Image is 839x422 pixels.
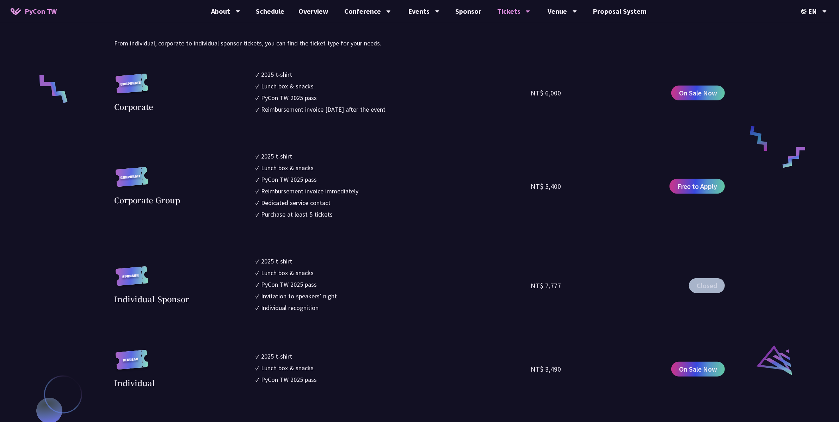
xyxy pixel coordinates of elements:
[255,186,531,196] li: ✓
[4,2,64,20] a: PyCon TW
[689,278,725,293] button: Closed
[261,70,292,79] div: 2025 t-shirt
[801,9,808,14] img: Locale Icon
[261,303,319,312] div: Individual recognition
[255,375,531,384] li: ✓
[531,364,561,374] div: NT$ 3,490
[531,181,561,192] div: NT$ 5,400
[261,352,292,361] div: 2025 t-shirt
[255,175,531,184] li: ✓
[114,38,725,49] p: From individual, corporate to individual sponsor tickets, you can find the ticket type for your n...
[261,105,385,114] div: Reimbursement invoice [DATE] after the event
[677,181,717,192] span: Free to Apply
[261,256,292,266] div: 2025 t-shirt
[261,93,317,103] div: PyCon TW 2025 pass
[261,210,333,219] div: Purchase at least 5 tickets
[114,101,153,112] div: Corporate
[261,81,314,91] div: Lunch box & snacks
[114,167,149,194] img: corporate.a587c14.svg
[255,93,531,103] li: ✓
[261,163,314,173] div: Lunch box & snacks
[255,303,531,312] li: ✓
[255,291,531,301] li: ✓
[114,293,189,305] div: Individual Sponsor
[670,179,725,194] a: Free to Apply
[671,362,725,377] a: On Sale Now
[255,105,531,114] li: ✓
[261,280,317,289] div: PyCon TW 2025 pass
[255,210,531,219] li: ✓
[531,280,561,291] div: NT$ 7,777
[255,81,531,91] li: ✓
[255,70,531,79] li: ✓
[255,363,531,373] li: ✓
[679,364,717,374] span: On Sale Now
[114,74,149,101] img: corporate.a587c14.svg
[255,163,531,173] li: ✓
[114,350,149,377] img: regular.8f272d9.svg
[114,194,180,206] div: Corporate Group
[255,198,531,207] li: ✓
[25,6,57,17] span: PyCon TW
[679,88,717,98] span: On Sale Now
[261,268,314,278] div: Lunch box & snacks
[261,175,317,184] div: PyCon TW 2025 pass
[114,266,149,293] img: sponsor.43e6a3a.svg
[114,377,155,389] div: Individual
[11,8,21,15] img: Home icon of PyCon TW 2025
[671,86,725,100] a: On Sale Now
[261,198,331,207] div: Dedicated service contact
[255,352,531,361] li: ✓
[261,363,314,373] div: Lunch box & snacks
[255,256,531,266] li: ✓
[261,186,358,196] div: Reimbursement invoice immediately
[255,151,531,161] li: ✓
[255,268,531,278] li: ✓
[261,291,337,301] div: Invitation to speakers’ night
[261,375,317,384] div: PyCon TW 2025 pass
[255,280,531,289] li: ✓
[531,88,561,98] div: NT$ 6,000
[261,151,292,161] div: 2025 t-shirt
